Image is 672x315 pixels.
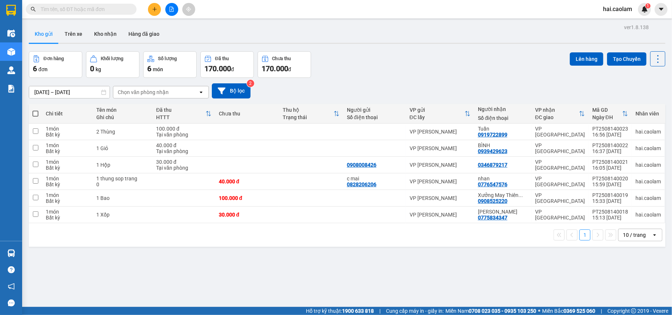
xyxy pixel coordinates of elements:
img: warehouse-icon [7,66,15,74]
strong: 0708 023 035 - 0935 103 250 [469,308,536,314]
span: aim [186,7,191,12]
div: PT2508140018 [592,209,628,215]
button: Đã thu170.000đ [200,51,254,78]
div: 40.000 đ [156,142,211,148]
button: Khối lượng0kg [86,51,139,78]
th: Toggle SortBy [589,104,632,124]
div: 100.000 đ [156,126,211,132]
div: 0919722899 [478,132,507,138]
div: PT2508140019 [592,192,628,198]
div: VP [GEOGRAPHIC_DATA] [535,142,585,154]
span: message [8,300,15,307]
div: 0346879217 [478,162,507,168]
button: Bộ lọc [212,83,251,98]
span: Miền Bắc [542,307,595,315]
button: Lên hàng [570,52,603,66]
input: Tìm tên, số ĐT hoặc mã đơn [41,5,128,13]
div: PT2508140020 [592,176,628,181]
div: 0939429623 [478,148,507,154]
div: Ghi chú [96,114,149,120]
img: warehouse-icon [7,30,15,37]
img: warehouse-icon [7,249,15,257]
div: VP nhận [535,107,579,113]
div: 10 / trang [623,231,646,239]
span: 170.000 [262,64,288,73]
div: Trạng thái [283,114,334,120]
span: search [31,7,36,12]
svg: open [198,89,204,95]
div: Số điện thoại [347,114,402,120]
span: 1 [647,3,649,8]
span: đơn [38,66,48,72]
div: 30.000 đ [219,212,276,218]
div: Khối lượng [101,56,123,61]
div: 0 [96,181,149,187]
div: ver 1.8.138 [624,23,649,31]
div: PT2508140023 [592,126,628,132]
div: 1 món [46,209,89,215]
div: 0908525220 [478,198,507,204]
img: icon-new-feature [641,6,648,13]
span: Cung cấp máy in - giấy in: [386,307,444,315]
div: VP [PERSON_NAME] [410,162,471,168]
div: 1 Giỏ [96,145,149,151]
button: Đơn hàng6đơn [29,51,82,78]
div: Số điện thoại [478,115,528,121]
span: hai.caolam [597,4,638,14]
div: 0828206206 [347,181,376,187]
div: 1 món [46,192,89,198]
div: VP [PERSON_NAME] [410,129,471,135]
div: VP [GEOGRAPHIC_DATA] [535,176,585,187]
th: Toggle SortBy [406,104,474,124]
span: plus [152,7,157,12]
div: Bất kỳ [46,165,89,171]
div: ĐC giao [535,114,579,120]
th: Toggle SortBy [279,104,343,124]
strong: 1900 633 818 [342,308,374,314]
div: 16:37 [DATE] [592,148,628,154]
span: 170.000 [204,64,231,73]
div: VP [GEOGRAPHIC_DATA] [535,159,585,171]
div: Bất kỳ [46,148,89,154]
div: Đã thu [156,107,206,113]
div: Tên món [96,107,149,113]
span: file-add [169,7,174,12]
div: Bất kỳ [46,215,89,221]
div: 1 thung sop trang [96,176,149,181]
div: 15:59 [DATE] [592,181,628,187]
div: 1 Xốp [96,212,149,218]
div: 40.000 đ [219,179,276,184]
div: HTTT [156,114,206,120]
div: hai.caolam [635,195,661,201]
div: 1 món [46,142,89,148]
div: hai.caolam [635,145,661,151]
span: copyright [631,308,636,314]
div: Tuấn [478,126,528,132]
th: Toggle SortBy [152,104,215,124]
div: 1 món [46,159,89,165]
span: 0 [90,64,94,73]
span: ⚪️ [538,309,540,312]
div: hai.caolam [635,162,661,168]
div: 15:13 [DATE] [592,215,628,221]
div: 1 Hộp [96,162,149,168]
span: kg [96,66,101,72]
th: Toggle SortBy [531,104,589,124]
span: | [601,307,602,315]
div: 2 Thùng [96,129,149,135]
button: 1 [579,229,590,240]
button: caret-down [655,3,668,16]
span: Miền Nam [445,307,536,315]
div: c mai [347,176,402,181]
div: 1 Bao [96,195,149,201]
div: Người nhận [478,106,528,112]
span: caret-down [658,6,665,13]
button: Hàng đã giao [123,25,165,43]
div: Xưởng May Thiên Phúc [478,192,528,198]
img: solution-icon [7,85,15,93]
div: 100.000 đ [219,195,276,201]
div: PT2508140021 [592,159,628,165]
div: Tại văn phòng [156,132,211,138]
span: 6 [147,64,151,73]
span: đ [288,66,291,72]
